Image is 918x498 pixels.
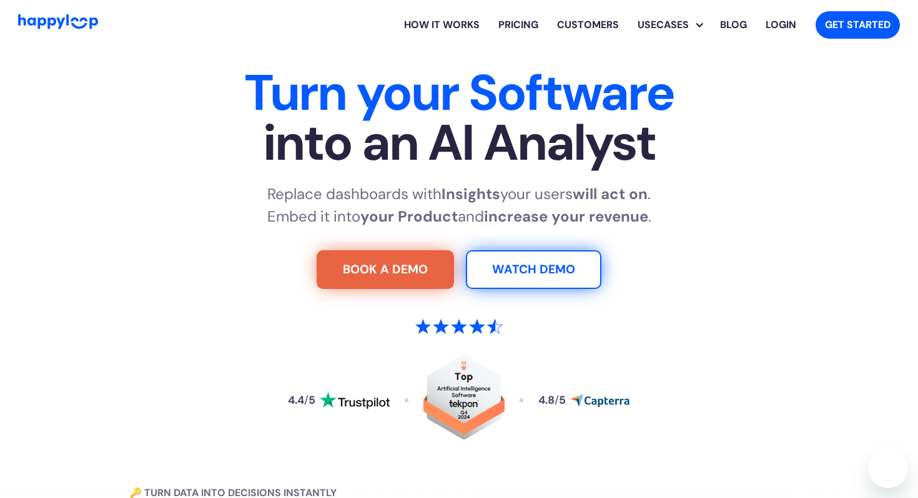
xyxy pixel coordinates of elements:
[628,17,698,32] div: Usecases
[442,184,500,203] strong: Insights
[360,207,458,226] strong: your Product
[423,355,505,446] a: Read reviews about HappyLoop on Tekpon
[573,184,648,203] strong: will act on
[628,5,711,45] div: Explore HappyLoop use cases
[395,5,489,45] a: Learn how HappyLoop works
[288,392,389,409] a: Read reviews about HappyLoop on Trustpilot
[489,5,548,45] a: View HappyLoop pricing plans
[484,207,648,226] strong: increase your revenue
[466,250,601,289] a: Watch Demo
[538,395,566,406] div: 4.8 5
[711,5,756,45] a: Visit the HappyLoop blog for insights
[638,5,711,45] div: Usecases
[538,394,629,408] a: Read reviews about HappyLoop on Capterra
[756,5,806,45] a: Log in to your HappyLoop account
[548,5,628,45] a: Learn how HappyLoop works
[555,393,559,407] span: /
[267,183,651,228] p: Replace dashboards with your users . Embed it into and .
[304,393,308,407] span: /
[317,250,454,289] a: Try For Free
[18,14,98,35] a: Go to Home Page
[69,68,849,168] h1: Turn your Software
[868,448,908,488] iframe: Button to launch messaging window
[69,118,849,168] span: into an AI Analyst
[288,395,315,406] div: 4.4 5
[18,14,98,29] img: HappyLoop Logo
[816,11,900,39] a: Get started with HappyLoop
